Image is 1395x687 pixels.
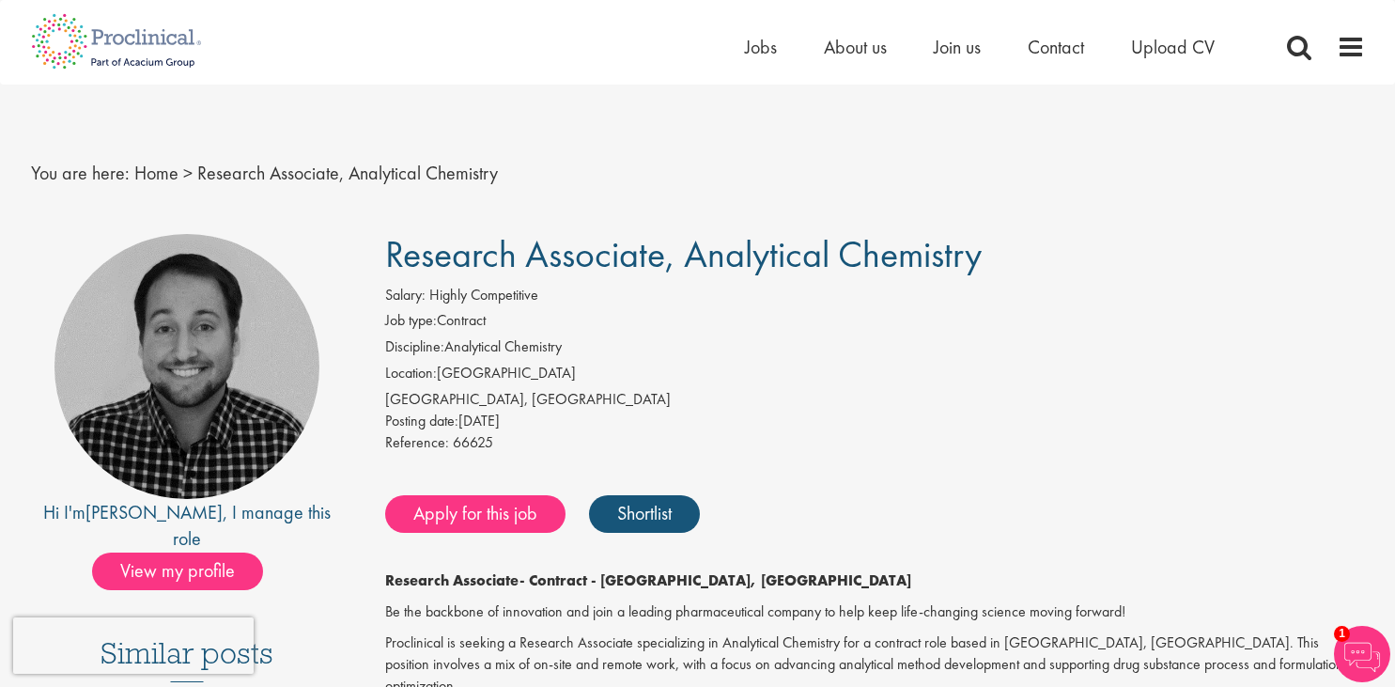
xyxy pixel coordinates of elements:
img: Chatbot [1334,626,1390,682]
span: Highly Competitive [429,285,538,304]
a: About us [824,35,887,59]
a: [PERSON_NAME] [85,500,223,524]
a: Jobs [745,35,777,59]
strong: - Contract - [GEOGRAPHIC_DATA], [GEOGRAPHIC_DATA] [519,570,911,590]
div: [GEOGRAPHIC_DATA], [GEOGRAPHIC_DATA] [385,389,1365,411]
li: [GEOGRAPHIC_DATA] [385,363,1365,389]
a: Apply for this job [385,495,566,533]
label: Discipline: [385,336,444,358]
a: Contact [1028,35,1084,59]
div: Hi I'm , I manage this role [31,499,344,553]
span: Research Associate, Analytical Chemistry [385,230,982,278]
p: Be the backbone of innovation and join a leading pharmaceutical company to help keep life-changin... [385,601,1365,623]
span: Research Associate, Analytical Chemistry [197,161,498,185]
div: [DATE] [385,411,1365,432]
a: Shortlist [589,495,700,533]
li: Analytical Chemistry [385,336,1365,363]
a: breadcrumb link [134,161,178,185]
img: imeage of recruiter Mike Raletz [54,234,319,499]
span: Posting date: [385,411,458,430]
label: Reference: [385,432,449,454]
label: Job type: [385,310,437,332]
span: View my profile [92,553,263,590]
iframe: reCAPTCHA [13,617,254,674]
strong: Research Associate [385,570,519,590]
a: View my profile [92,556,282,581]
span: > [183,161,193,185]
label: Salary: [385,285,426,306]
li: Contract [385,310,1365,336]
span: You are here: [31,161,130,185]
span: 66625 [453,432,493,452]
a: Upload CV [1131,35,1215,59]
span: 1 [1334,626,1350,642]
label: Location: [385,363,437,384]
a: Join us [934,35,981,59]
